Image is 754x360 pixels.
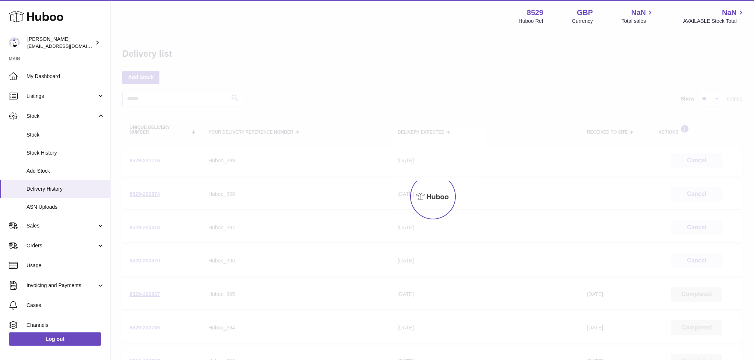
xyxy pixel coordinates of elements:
[683,18,745,25] span: AVAILABLE Stock Total
[621,8,654,25] a: NaN Total sales
[527,8,543,18] strong: 8529
[621,18,654,25] span: Total sales
[27,43,108,49] span: [EMAIL_ADDRESS][DOMAIN_NAME]
[631,8,646,18] span: NaN
[27,204,105,211] span: ASN Uploads
[572,18,593,25] div: Currency
[27,36,94,50] div: [PERSON_NAME]
[683,8,745,25] a: NaN AVAILABLE Stock Total
[27,262,105,269] span: Usage
[577,8,593,18] strong: GBP
[27,73,105,80] span: My Dashboard
[27,167,105,174] span: Add Stock
[9,37,20,48] img: admin@redgrass.ch
[27,242,97,249] span: Orders
[27,302,105,309] span: Cases
[27,282,97,289] span: Invoicing and Payments
[27,149,105,156] span: Stock History
[27,113,97,120] span: Stock
[27,131,105,138] span: Stock
[519,18,543,25] div: Huboo Ref
[27,186,105,193] span: Delivery History
[27,222,97,229] span: Sales
[9,332,101,346] a: Log out
[27,322,105,329] span: Channels
[27,93,97,100] span: Listings
[722,8,737,18] span: NaN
